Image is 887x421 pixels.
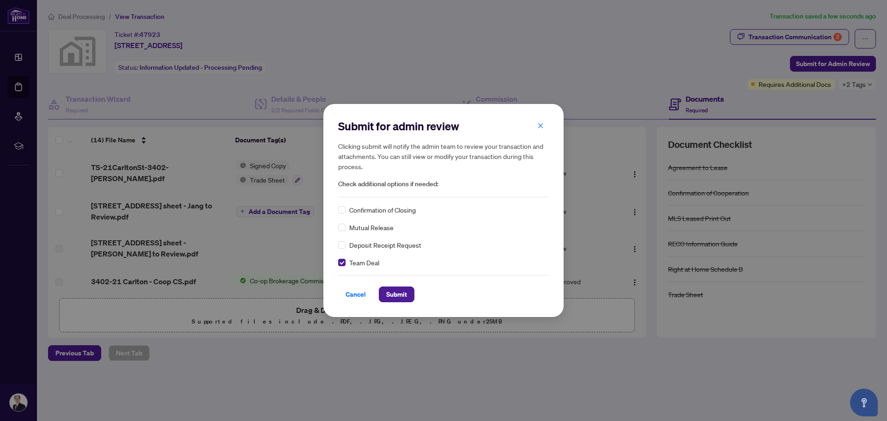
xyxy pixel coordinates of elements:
span: Deposit Receipt Request [349,240,421,250]
span: Submit [386,287,407,302]
span: Check additional options if needed: [338,179,549,189]
button: Submit [379,287,414,302]
span: Mutual Release [349,222,394,232]
button: Open asap [850,389,878,416]
span: Confirmation of Closing [349,205,416,215]
h2: Submit for admin review [338,119,549,134]
h5: Clicking submit will notify the admin team to review your transaction and attachments. You can st... [338,141,549,171]
button: Cancel [338,287,373,302]
span: close [537,122,544,129]
span: Team Deal [349,257,379,268]
span: Cancel [346,287,366,302]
